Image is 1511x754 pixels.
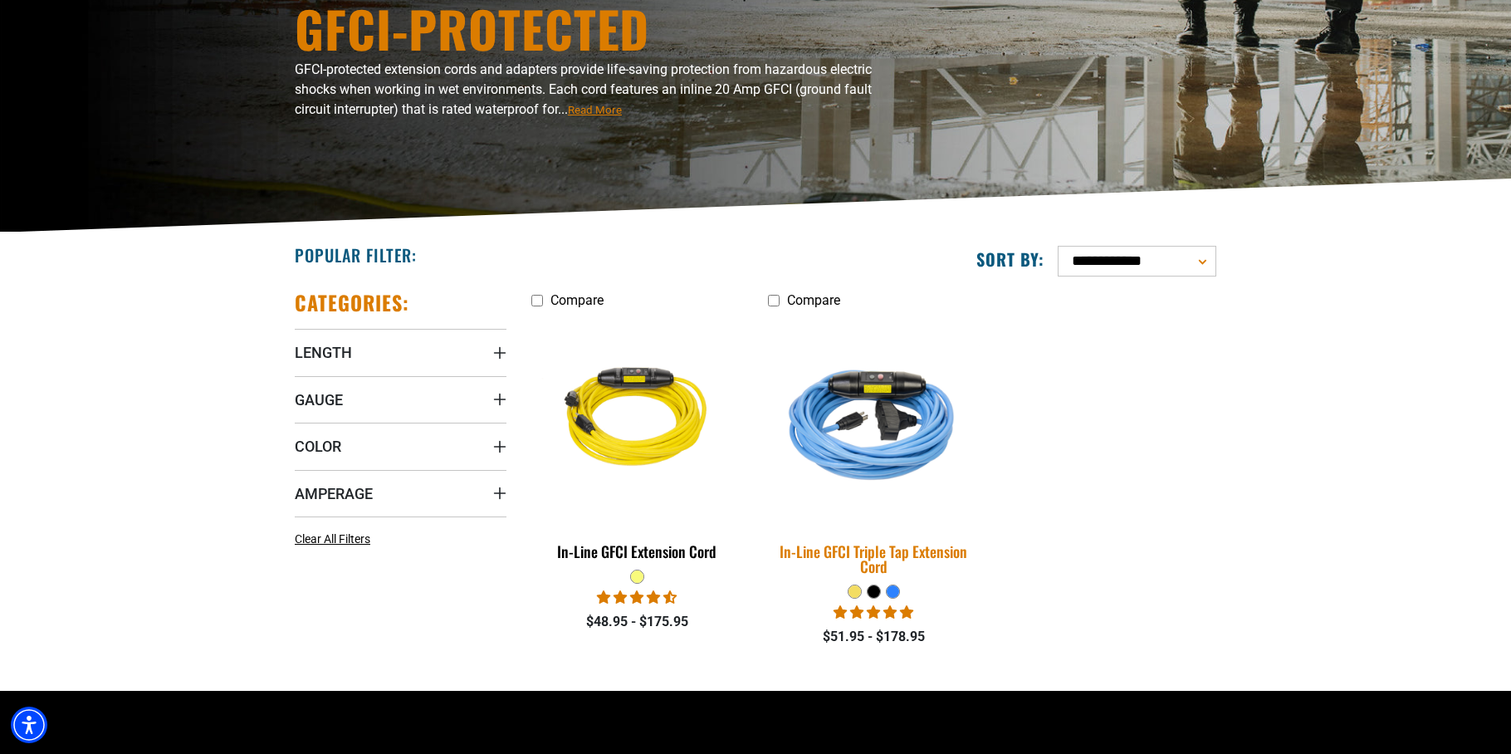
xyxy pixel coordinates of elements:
[757,314,990,526] img: Light Blue
[768,627,980,647] div: $51.95 - $178.95
[295,390,343,409] span: Gauge
[533,325,742,516] img: Yellow
[295,244,417,266] h2: Popular Filter:
[787,292,840,308] span: Compare
[976,248,1044,270] label: Sort by:
[531,544,743,559] div: In-Line GFCI Extension Cord
[295,532,370,546] span: Clear All Filters
[295,3,901,53] h1: GFCI-Protected
[295,484,373,503] span: Amperage
[295,61,872,117] span: GFCI-protected extension cords and adapters provide life-saving protection from hazardous electri...
[768,544,980,574] div: In-Line GFCI Triple Tap Extension Cord
[531,316,743,569] a: Yellow In-Line GFCI Extension Cord
[550,292,604,308] span: Compare
[531,612,743,632] div: $48.95 - $175.95
[834,605,913,620] span: 5.00 stars
[597,590,677,605] span: 4.62 stars
[768,316,980,584] a: Light Blue In-Line GFCI Triple Tap Extension Cord
[295,343,352,362] span: Length
[295,290,409,316] h2: Categories:
[11,707,47,743] div: Accessibility Menu
[568,104,622,116] span: Read More
[295,376,506,423] summary: Gauge
[295,437,341,456] span: Color
[295,531,377,548] a: Clear All Filters
[295,423,506,469] summary: Color
[295,470,506,517] summary: Amperage
[295,329,506,375] summary: Length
